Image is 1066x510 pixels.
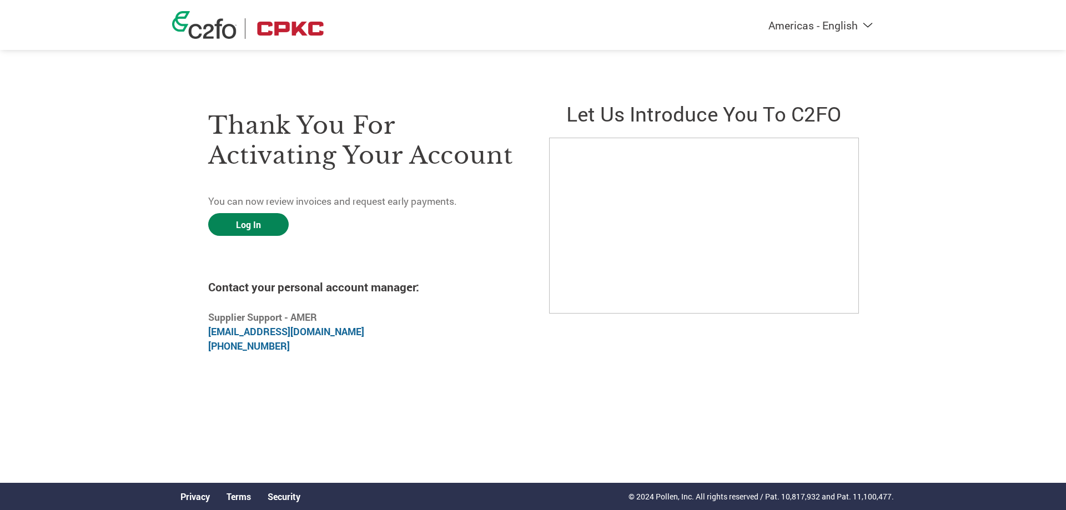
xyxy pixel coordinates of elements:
[549,100,858,127] h2: Let us introduce you to C2FO
[208,213,289,236] a: Log In
[208,311,317,324] b: Supplier Support - AMER
[268,491,300,502] a: Security
[208,279,517,295] h4: Contact your personal account manager:
[172,11,237,39] img: c2fo logo
[208,340,290,352] a: [PHONE_NUMBER]
[208,194,517,209] p: You can now review invoices and request early payments.
[180,491,210,502] a: Privacy
[208,325,364,338] a: [EMAIL_ADDRESS][DOMAIN_NAME]
[208,110,517,170] h3: Thank you for activating your account
[227,491,251,502] a: Terms
[549,138,859,314] iframe: C2FO Introduction Video
[254,18,327,39] img: CPKC
[628,491,894,502] p: © 2024 Pollen, Inc. All rights reserved / Pat. 10,817,932 and Pat. 11,100,477.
